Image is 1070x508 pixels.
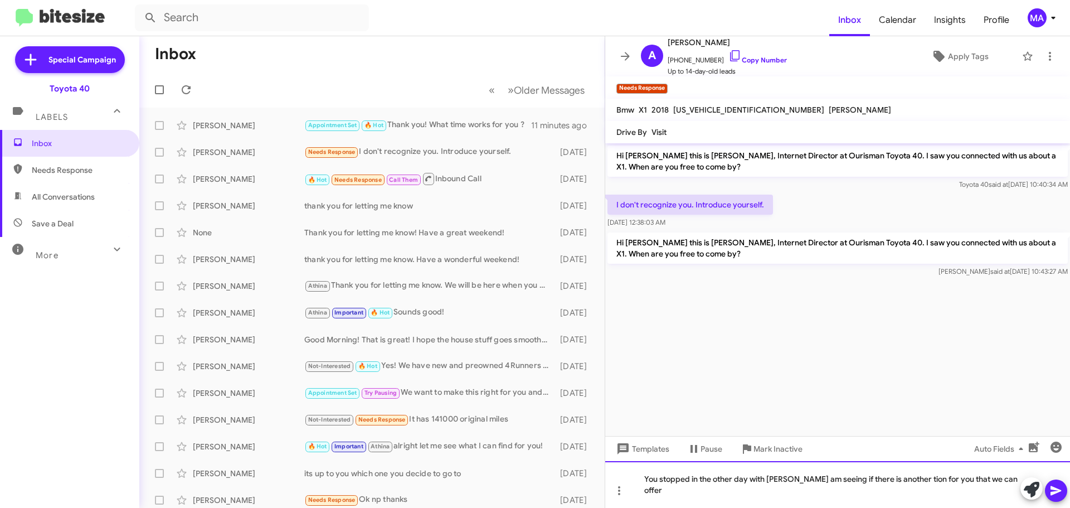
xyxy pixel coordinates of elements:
[990,267,1010,275] span: said at
[668,66,787,77] span: Up to 14-day-old leads
[501,79,591,101] button: Next
[605,439,678,459] button: Templates
[555,147,596,158] div: [DATE]
[975,4,1018,36] a: Profile
[974,439,1028,459] span: Auto Fields
[555,254,596,265] div: [DATE]
[701,439,722,459] span: Pause
[555,307,596,318] div: [DATE]
[607,218,665,226] span: [DATE] 12:38:03 AM
[308,282,327,289] span: Athina
[193,173,304,185] div: [PERSON_NAME]
[304,494,555,506] div: Ok np thanks
[607,195,773,215] p: I don't recognize you. Introduce yourself.
[304,119,531,132] div: Thank you! What time works for you ?
[334,443,363,450] span: Important
[829,4,870,36] a: Inbox
[193,414,304,425] div: [PERSON_NAME]
[870,4,925,36] a: Calendar
[728,56,787,64] a: Copy Number
[753,439,802,459] span: Mark Inactive
[673,105,824,115] span: [US_VEHICLE_IDENTIFICATION_NUMBER]
[304,306,555,319] div: Sounds good!
[334,176,382,183] span: Needs Response
[358,416,406,423] span: Needs Response
[36,112,68,122] span: Labels
[925,4,975,36] a: Insights
[193,468,304,479] div: [PERSON_NAME]
[193,227,304,238] div: None
[668,49,787,66] span: [PHONE_NUMBER]
[308,416,351,423] span: Not-Interested
[308,309,327,316] span: Athina
[155,45,196,63] h1: Inbox
[389,176,418,183] span: Call Them
[555,227,596,238] div: [DATE]
[358,362,377,370] span: 🔥 Hot
[193,388,304,399] div: [PERSON_NAME]
[304,200,555,211] div: thank you for letting me know
[193,280,304,292] div: [PERSON_NAME]
[135,4,369,31] input: Search
[616,105,634,115] span: Bmw
[334,309,363,316] span: Important
[364,389,397,396] span: Try Pausing
[304,413,555,426] div: It has 141000 original miles
[193,495,304,506] div: [PERSON_NAME]
[193,361,304,372] div: [PERSON_NAME]
[668,36,787,49] span: [PERSON_NAME]
[482,79,502,101] button: Previous
[193,441,304,452] div: [PERSON_NAME]
[555,361,596,372] div: [DATE]
[304,386,555,399] div: We want to make this right for you and your family
[555,280,596,292] div: [DATE]
[308,389,357,396] span: Appointment Set
[36,250,59,260] span: More
[948,46,989,66] span: Apply Tags
[614,439,669,459] span: Templates
[555,200,596,211] div: [DATE]
[15,46,125,73] a: Special Campaign
[531,120,596,131] div: 11 minutes ago
[1028,8,1047,27] div: MA
[50,83,90,94] div: Toyota 40
[304,172,555,186] div: Inbound Call
[555,388,596,399] div: [DATE]
[308,148,356,156] span: Needs Response
[829,105,891,115] span: [PERSON_NAME]
[32,165,127,176] span: Needs Response
[678,439,731,459] button: Pause
[989,180,1008,188] span: said at
[959,180,1068,188] span: Toyota 40 [DATE] 10:40:34 AM
[508,83,514,97] span: »
[965,439,1037,459] button: Auto Fields
[371,443,390,450] span: Athina
[555,441,596,452] div: [DATE]
[648,47,656,65] span: A
[938,267,1068,275] span: [PERSON_NAME] [DATE] 10:43:27 AM
[32,191,95,202] span: All Conversations
[607,233,1068,264] p: Hi [PERSON_NAME] this is [PERSON_NAME], Internet Director at Ourisman Toyota 40. I saw you connec...
[304,227,555,238] div: Thank you for letting me know! Have a great weekend!
[1018,8,1058,27] button: MA
[555,414,596,425] div: [DATE]
[48,54,116,65] span: Special Campaign
[308,443,327,450] span: 🔥 Hot
[489,83,495,97] span: «
[193,254,304,265] div: [PERSON_NAME]
[308,176,327,183] span: 🔥 Hot
[193,307,304,318] div: [PERSON_NAME]
[304,468,555,479] div: its up to you which one you decide to go to
[193,147,304,158] div: [PERSON_NAME]
[651,105,669,115] span: 2018
[308,122,357,129] span: Appointment Set
[308,496,356,504] span: Needs Response
[607,146,1068,177] p: Hi [PERSON_NAME] this is [PERSON_NAME], Internet Director at Ourisman Toyota 40. I saw you connec...
[304,334,555,345] div: Good Morning! That is great! I hope the house stuff goes smooth! We will be ready when you are ab...
[32,138,127,149] span: Inbox
[555,173,596,185] div: [DATE]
